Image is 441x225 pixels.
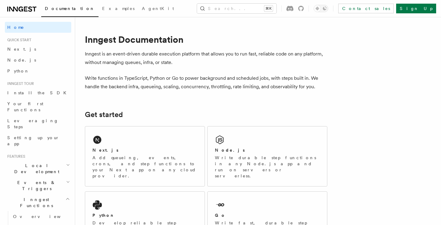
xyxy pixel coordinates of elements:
h2: Go [215,212,226,218]
a: Node.jsWrite durable step functions in any Node.js app and run on servers or serverless. [207,126,327,186]
a: Get started [85,110,123,119]
a: Contact sales [338,4,394,13]
span: Documentation [45,6,95,11]
h2: Python [92,212,115,218]
a: Your first Functions [5,98,71,115]
span: Inngest tour [5,81,34,86]
a: Overview [11,211,71,222]
span: Quick start [5,38,31,42]
a: Sign Up [396,4,436,13]
span: Home [7,24,24,30]
h1: Inngest Documentation [85,34,327,45]
span: Events & Triggers [5,180,66,192]
kbd: ⌘K [264,5,273,12]
a: Python [5,65,71,76]
button: Events & Triggers [5,177,71,194]
p: Write functions in TypeScript, Python or Go to power background and scheduled jobs, with steps bu... [85,74,327,91]
span: Node.js [7,58,36,62]
a: Home [5,22,71,33]
p: Add queueing, events, crons, and step functions to your Next app on any cloud provider. [92,155,197,179]
a: Examples [99,2,138,16]
h2: Node.js [215,147,245,153]
a: AgentKit [138,2,178,16]
button: Toggle dark mode [314,5,328,12]
span: AgentKit [142,6,174,11]
span: Install the SDK [7,90,70,95]
span: Your first Functions [7,101,43,112]
span: Overview [13,214,75,219]
a: Node.js [5,55,71,65]
span: Next.js [7,47,36,52]
button: Local Development [5,160,71,177]
h2: Next.js [92,147,119,153]
a: Next.jsAdd queueing, events, crons, and step functions to your Next app on any cloud provider. [85,126,205,186]
a: Setting up your app [5,132,71,149]
a: Install the SDK [5,87,71,98]
a: Next.js [5,44,71,55]
span: Examples [102,6,135,11]
span: Python [7,69,29,73]
span: Features [5,154,25,159]
p: Write durable step functions in any Node.js app and run on servers or serverless. [215,155,320,179]
button: Inngest Functions [5,194,71,211]
button: Search...⌘K [197,4,276,13]
span: Local Development [5,163,66,175]
span: Setting up your app [7,135,59,146]
a: Leveraging Steps [5,115,71,132]
span: Leveraging Steps [7,118,58,129]
p: Inngest is an event-driven durable execution platform that allows you to run fast, reliable code ... [85,50,327,67]
span: Inngest Functions [5,196,65,209]
a: Documentation [41,2,99,17]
